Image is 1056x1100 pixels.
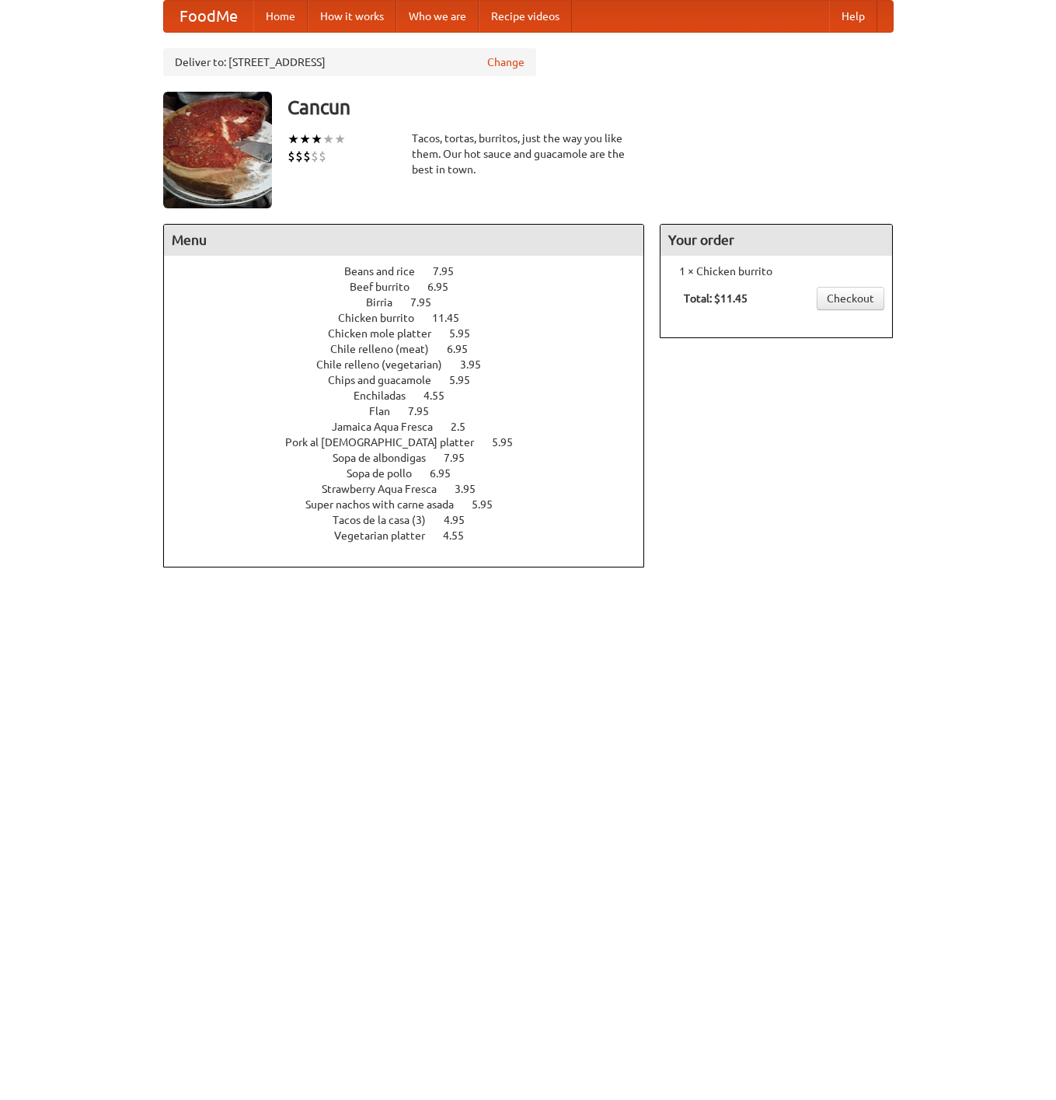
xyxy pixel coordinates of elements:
span: 3.95 [455,483,491,495]
li: ★ [322,131,334,148]
a: Who we are [396,1,479,32]
span: Chicken mole platter [328,327,447,340]
span: 7.95 [433,265,469,278]
a: Change [487,54,525,70]
span: Enchiladas [354,389,421,402]
a: Home [253,1,308,32]
span: 3.95 [460,358,497,371]
a: Sopa de pollo 6.95 [347,467,479,480]
span: Pork al [DEMOGRAPHIC_DATA] platter [285,436,490,449]
b: Total: $11.45 [684,292,748,305]
a: Chicken mole platter 5.95 [328,327,499,340]
a: Chile relleno (vegetarian) 3.95 [316,358,510,371]
h3: Cancun [288,92,894,123]
h4: Menu [164,225,644,256]
span: 7.95 [408,405,444,417]
li: $ [319,148,326,165]
span: Chile relleno (vegetarian) [316,358,458,371]
li: ★ [299,131,311,148]
span: 2.5 [451,421,481,433]
a: Recipe videos [479,1,572,32]
span: 4.95 [444,514,480,526]
span: 6.95 [427,281,464,293]
li: $ [295,148,303,165]
span: Chicken burrito [338,312,430,324]
li: $ [311,148,319,165]
span: Vegetarian platter [334,529,441,542]
a: Chile relleno (meat) 6.95 [330,343,497,355]
div: Deliver to: [STREET_ADDRESS] [163,48,536,76]
div: Tacos, tortas, burritos, just the way you like them. Our hot sauce and guacamole are the best in ... [412,131,645,177]
a: Birria 7.95 [366,296,460,309]
span: 6.95 [447,343,483,355]
a: How it works [308,1,396,32]
span: Beef burrito [350,281,425,293]
a: Enchiladas 4.55 [354,389,473,402]
h4: Your order [660,225,892,256]
img: angular.jpg [163,92,272,208]
span: Chile relleno (meat) [330,343,444,355]
a: Flan 7.95 [369,405,458,417]
span: 4.55 [423,389,460,402]
span: Super nachos with carne asada [305,498,469,511]
span: Sopa de albondigas [333,452,441,464]
li: 1 × Chicken burrito [668,264,884,279]
li: ★ [311,131,322,148]
a: Help [829,1,877,32]
span: Jamaica Aqua Fresca [332,421,448,433]
a: Strawberry Aqua Fresca 3.95 [322,483,504,495]
span: 5.95 [449,327,486,340]
li: $ [288,148,295,165]
li: ★ [288,131,299,148]
span: Chips and guacamole [328,374,447,386]
span: 11.45 [432,312,475,324]
span: Strawberry Aqua Fresca [322,483,452,495]
a: Beans and rice 7.95 [344,265,483,278]
a: Checkout [817,287,884,310]
span: 7.95 [444,452,480,464]
span: 6.95 [430,467,466,480]
a: Tacos de la casa (3) 4.95 [333,514,493,526]
a: Super nachos with carne asada 5.95 [305,498,521,511]
span: Birria [366,296,408,309]
span: Sopa de pollo [347,467,427,480]
span: 7.95 [410,296,447,309]
a: FoodMe [164,1,253,32]
span: 5.95 [449,374,486,386]
span: Flan [369,405,406,417]
a: Pork al [DEMOGRAPHIC_DATA] platter 5.95 [285,436,542,449]
span: Beans and rice [344,265,430,278]
a: Sopa de albondigas 7.95 [333,452,493,464]
a: Chicken burrito 11.45 [338,312,488,324]
a: Beef burrito 6.95 [350,281,477,293]
span: 5.95 [472,498,508,511]
li: ★ [334,131,346,148]
li: $ [303,148,311,165]
a: Jamaica Aqua Fresca 2.5 [332,421,494,433]
span: Tacos de la casa (3) [333,514,441,526]
a: Vegetarian platter 4.55 [334,529,493,542]
span: 4.55 [443,529,479,542]
span: 5.95 [492,436,528,449]
a: Chips and guacamole 5.95 [328,374,499,386]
